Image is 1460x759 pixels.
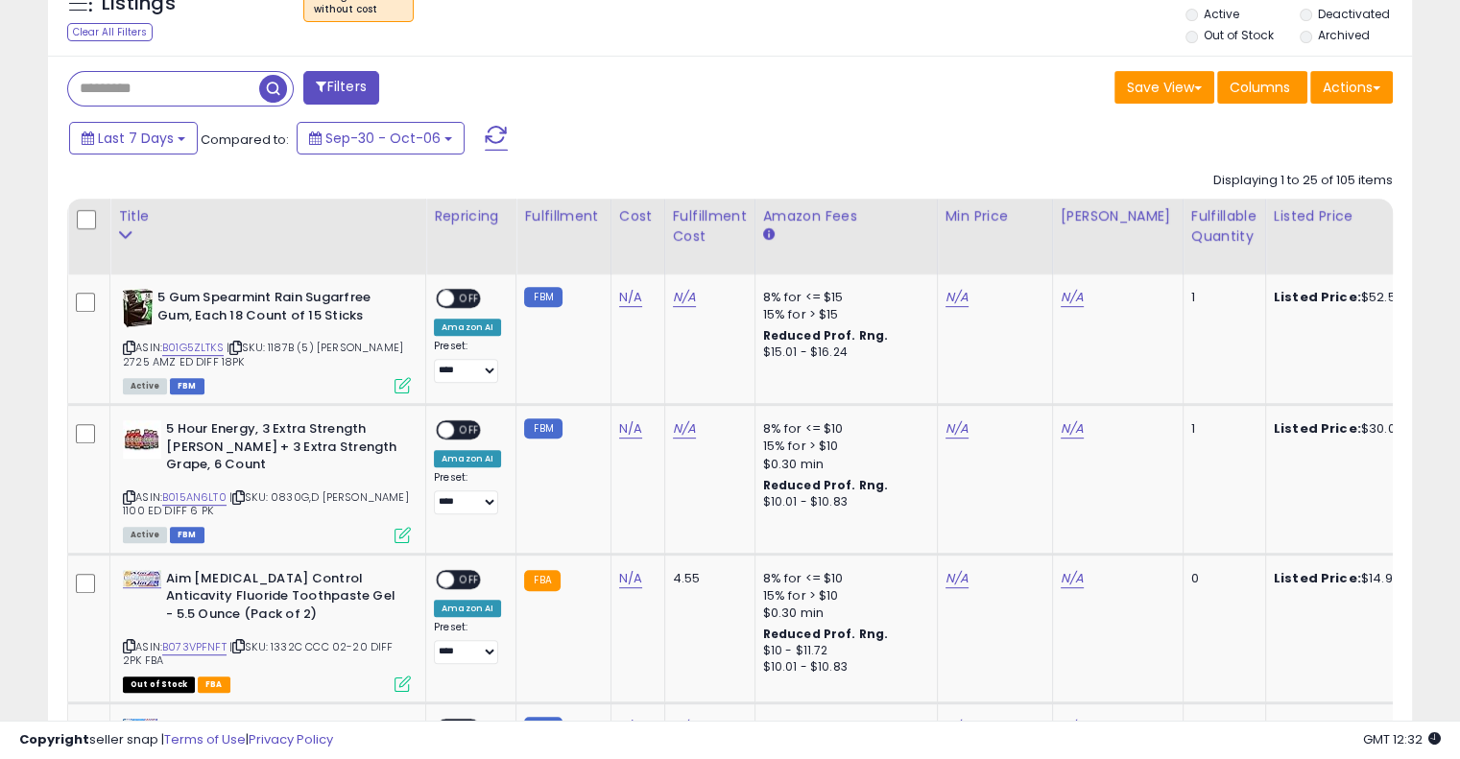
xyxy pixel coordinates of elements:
div: Preset: [434,471,501,514]
div: 0 [1191,570,1251,587]
div: seller snap | | [19,731,333,749]
a: N/A [619,288,642,307]
span: FBM [170,527,204,543]
a: N/A [619,569,642,588]
div: Preset: [434,621,501,664]
div: $14.90 [1274,570,1433,587]
a: N/A [1061,419,1084,439]
span: Last 7 Days [98,129,174,148]
div: 8% for <= $10 [763,570,922,587]
a: N/A [673,288,696,307]
a: B073VPFNFT [162,639,227,655]
div: Displaying 1 to 25 of 105 items [1213,172,1393,190]
div: 1 [1191,289,1251,306]
span: 2025-10-14 12:32 GMT [1363,730,1441,748]
b: Reduced Prof. Rng. [763,626,889,642]
span: | SKU: 0830G,D [PERSON_NAME] 1100 ED DIFF 6 PK [123,489,409,518]
div: Repricing [434,206,508,226]
div: 8% for <= $10 [763,420,922,438]
small: FBM [524,418,562,439]
a: N/A [1061,569,1084,588]
label: Deactivated [1317,6,1389,22]
b: Listed Price: [1274,419,1361,438]
div: $10 - $11.72 [763,643,922,659]
small: FBM [524,287,562,307]
a: N/A [945,288,969,307]
span: | SKU: 1332C CCC 02-20 DIFF 2PK FBA [123,639,394,668]
div: 1 [1191,420,1251,438]
div: Preset: [434,340,501,383]
span: | SKU: 1187B (5) [PERSON_NAME] 2725 AMZ ED DIFF 18PK [123,340,403,368]
span: Sep-30 - Oct-06 [325,129,441,148]
span: OFF [454,291,485,307]
div: Listed Price [1274,206,1440,226]
div: Fulfillment Cost [673,206,747,247]
div: Min Price [945,206,1044,226]
div: $0.30 min [763,605,922,622]
div: Amazon AI [434,450,501,467]
div: $10.01 - $10.83 [763,494,922,510]
div: Amazon Fees [763,206,929,226]
span: FBA [198,676,230,693]
div: 4.55 [673,570,740,587]
a: N/A [673,419,696,439]
div: Cost [619,206,657,226]
a: B01G5ZLTKS [162,340,224,356]
b: Reduced Prof. Rng. [763,327,889,344]
div: Clear All Filters [67,23,153,41]
div: $15.01 - $16.24 [763,344,922,361]
b: Listed Price: [1274,569,1361,587]
a: N/A [945,569,969,588]
div: $30.00 [1274,420,1433,438]
span: OFF [454,422,485,439]
span: Columns [1230,78,1290,97]
button: Actions [1310,71,1393,104]
span: All listings currently available for purchase on Amazon [123,378,167,394]
div: [PERSON_NAME] [1061,206,1175,226]
button: Filters [303,71,378,105]
span: All listings currently available for purchase on Amazon [123,527,167,543]
div: ASIN: [123,420,411,541]
label: Archived [1317,27,1369,43]
div: $10.01 - $10.83 [763,659,922,676]
b: 5 Hour Energy, 3 Extra Strength [PERSON_NAME] + 3 Extra Strength Grape, 6 Count [166,420,399,479]
small: Amazon Fees. [763,226,775,244]
div: Fulfillment [524,206,602,226]
button: Columns [1217,71,1307,104]
button: Sep-30 - Oct-06 [297,122,465,154]
div: ASIN: [123,570,411,691]
button: Save View [1114,71,1214,104]
span: All listings that are currently out of stock and unavailable for purchase on Amazon [123,676,195,693]
label: Out of Stock [1204,27,1274,43]
label: Active [1204,6,1239,22]
a: B015AN6LT0 [162,489,227,506]
small: FBA [524,570,560,591]
b: 5 Gum Spearmint Rain Sugarfree Gum, Each 18 Count of 15 Sticks [157,289,391,329]
div: 15% for > $15 [763,306,922,323]
a: N/A [1061,288,1084,307]
div: Fulfillable Quantity [1191,206,1257,247]
b: Listed Price: [1274,288,1361,306]
a: Privacy Policy [249,730,333,748]
img: 41wD431qnHL._SL40_.jpg [123,570,161,587]
span: OFF [454,571,485,587]
span: Compared to: [201,130,289,149]
img: 51EpQ6fiuxL._SL40_.jpg [123,420,161,459]
a: N/A [945,419,969,439]
span: FBM [170,378,204,394]
div: Title [118,206,418,226]
a: Terms of Use [164,730,246,748]
div: Amazon AI [434,319,501,336]
div: 15% for > $10 [763,438,922,455]
div: 15% for > $10 [763,587,922,605]
b: Reduced Prof. Rng. [763,477,889,493]
div: without cost [314,3,403,16]
button: Last 7 Days [69,122,198,154]
b: Aim [MEDICAL_DATA] Control Anticavity Fluoride Toothpaste Gel - 5.5 Ounce (Pack of 2) [166,570,399,629]
div: $0.30 min [763,456,922,473]
div: ASIN: [123,289,411,391]
div: $52.50 [1274,289,1433,306]
a: N/A [619,419,642,439]
img: 51omjPMMR0L._SL40_.jpg [123,289,153,327]
strong: Copyright [19,730,89,748]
